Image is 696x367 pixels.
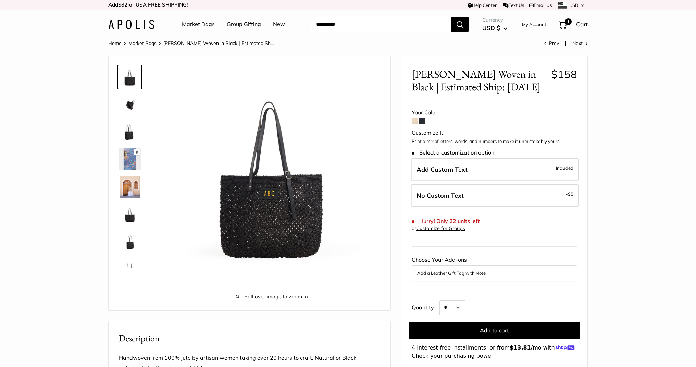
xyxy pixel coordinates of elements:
[5,341,73,362] iframe: Sign Up via Text for Offers
[568,191,573,197] span: $5
[529,2,552,8] a: Email Us
[482,23,507,34] button: USD $
[118,1,127,8] span: $82
[119,258,141,280] img: Mercado Woven in Black | Estimated Ship: Oct. 19th
[182,19,215,29] a: Market Bags
[119,66,141,88] img: Mercado Woven in Black | Estimated Ship: Oct. 19th
[412,255,577,281] div: Choose Your Add-ons
[417,166,468,173] span: Add Custom Text
[572,40,588,46] a: Next
[451,17,469,32] button: Search
[117,147,142,172] a: Mercado Woven in Black | Estimated Ship: Oct. 19th
[163,40,274,46] span: [PERSON_NAME] Woven in Black | Estimated Sh...
[117,202,142,227] a: Mercado Woven in Black | Estimated Ship: Oct. 19th
[468,2,497,8] a: Help Center
[117,120,142,144] a: Mercado Woven in Black | Estimated Ship: Oct. 19th
[412,68,546,93] span: [PERSON_NAME] Woven in Black | Estimated Ship: [DATE]
[117,229,142,254] a: Mercado Woven in Black | Estimated Ship: Oct. 19th
[108,39,274,48] nav: Breadcrumb
[119,231,141,253] img: Mercado Woven in Black | Estimated Ship: Oct. 19th
[569,2,579,8] span: USD
[117,174,142,199] a: Mercado Woven in Black | Estimated Ship: Oct. 19th
[128,40,157,46] a: Market Bags
[558,19,588,30] a: 1 Cart
[409,322,580,339] button: Add to cart
[417,192,464,199] span: No Custom Text
[551,68,577,81] span: $158
[119,121,141,143] img: Mercado Woven in Black | Estimated Ship: Oct. 19th
[412,298,439,315] label: Quantity:
[163,292,380,302] span: Roll over image to zoom in
[119,176,141,198] img: Mercado Woven in Black | Estimated Ship: Oct. 19th
[119,94,141,115] img: Mercado Woven in Black | Estimated Ship: Oct. 19th
[411,184,579,207] label: Leave Blank
[482,15,507,25] span: Currency
[108,40,122,46] a: Home
[412,224,465,233] div: or
[163,66,380,283] img: Mercado Woven in Black | Estimated Ship: Oct. 19th
[576,21,588,28] span: Cart
[503,2,524,8] a: Text Us
[119,332,380,345] h2: Description
[412,108,577,118] div: Your Color
[565,18,572,25] span: 1
[119,148,141,170] img: Mercado Woven in Black | Estimated Ship: Oct. 19th
[544,40,559,46] a: Prev
[227,19,261,29] a: Group Gifting
[117,65,142,89] a: Mercado Woven in Black | Estimated Ship: Oct. 19th
[117,92,142,117] a: Mercado Woven in Black | Estimated Ship: Oct. 19th
[311,17,451,32] input: Search...
[417,269,572,277] button: Add a Leather Gift Tag with Note
[108,20,154,29] img: Apolis
[412,138,577,145] p: Print a mix of letters, words, and numbers to make it unmistakably yours.
[556,164,573,172] span: Included
[416,225,465,231] a: Customize for Groups
[411,158,579,181] label: Add Custom Text
[273,19,285,29] a: New
[566,190,573,198] span: -
[117,257,142,281] a: Mercado Woven in Black | Estimated Ship: Oct. 19th
[482,24,500,32] span: USD $
[119,203,141,225] img: Mercado Woven in Black | Estimated Ship: Oct. 19th
[412,128,577,138] div: Customize It
[412,218,480,224] span: Hurry! Only 22 units left
[412,149,494,156] span: Select a customization option
[522,20,546,28] a: My Account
